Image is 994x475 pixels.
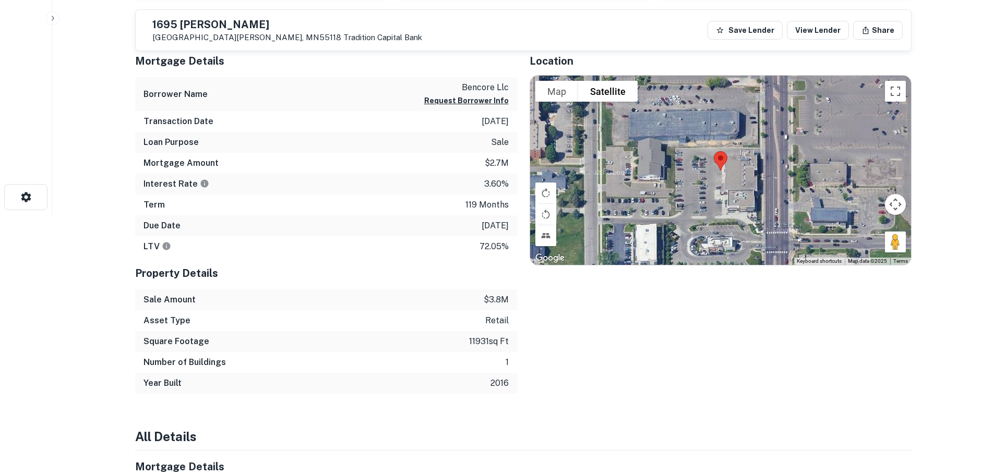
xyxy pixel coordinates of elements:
button: Request Borrower Info [424,94,509,107]
h6: Due Date [143,220,181,232]
h6: Number of Buildings [143,356,226,369]
p: sale [491,136,509,149]
svg: The interest rates displayed on the website are for informational purposes only and may be report... [200,179,209,188]
a: View Lender [787,21,849,40]
h4: All Details [135,427,912,446]
p: 3.60% [484,178,509,190]
p: 11931 sq ft [469,335,509,348]
button: Show satellite imagery [578,81,638,102]
p: 2016 [490,377,509,389]
p: 119 months [465,199,509,211]
a: Terms (opens in new tab) [893,258,908,264]
h6: Sale Amount [143,294,196,306]
h5: Location [530,53,912,69]
button: Rotate map clockwise [535,182,556,203]
iframe: Chat Widget [942,392,994,442]
h6: Transaction Date [143,115,213,128]
button: Keyboard shortcuts [797,258,842,265]
button: Map camera controls [885,194,906,215]
button: Show street map [535,81,578,102]
h6: Mortgage Amount [143,157,219,169]
p: [DATE] [482,115,509,128]
p: bencore llc [424,81,509,94]
a: Tradition Capital Bank [343,33,422,42]
p: [GEOGRAPHIC_DATA][PERSON_NAME], MN55118 [152,33,422,42]
button: Toggle fullscreen view [885,81,906,102]
button: Rotate map counterclockwise [535,204,556,225]
h5: Mortgage Details [135,53,517,69]
h6: Term [143,199,165,211]
img: Google [533,251,567,265]
button: Tilt map [535,225,556,246]
p: retail [485,314,509,327]
p: 72.05% [480,240,509,253]
p: [DATE] [482,220,509,232]
svg: LTVs displayed on the website are for informational purposes only and may be reported incorrectly... [162,241,171,251]
h6: Loan Purpose [143,136,199,149]
h6: Borrower Name [143,88,208,101]
h6: LTV [143,240,171,253]
h5: 1695 [PERSON_NAME] [152,19,422,30]
h5: Property Details [135,265,517,281]
button: Drag Pegman onto the map to open Street View [885,232,906,252]
button: Save Lender [708,21,783,40]
p: $3.8m [484,294,509,306]
h6: Asset Type [143,314,190,327]
h6: Year Built [143,377,182,389]
button: Share [853,21,903,40]
h6: Square Footage [143,335,209,348]
h6: Interest Rate [143,178,209,190]
h5: Mortgage Details [135,459,517,474]
p: $2.7m [485,157,509,169]
p: 1 [506,356,509,369]
span: Map data ©2025 [848,258,887,264]
a: Open this area in Google Maps (opens a new window) [533,251,567,265]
